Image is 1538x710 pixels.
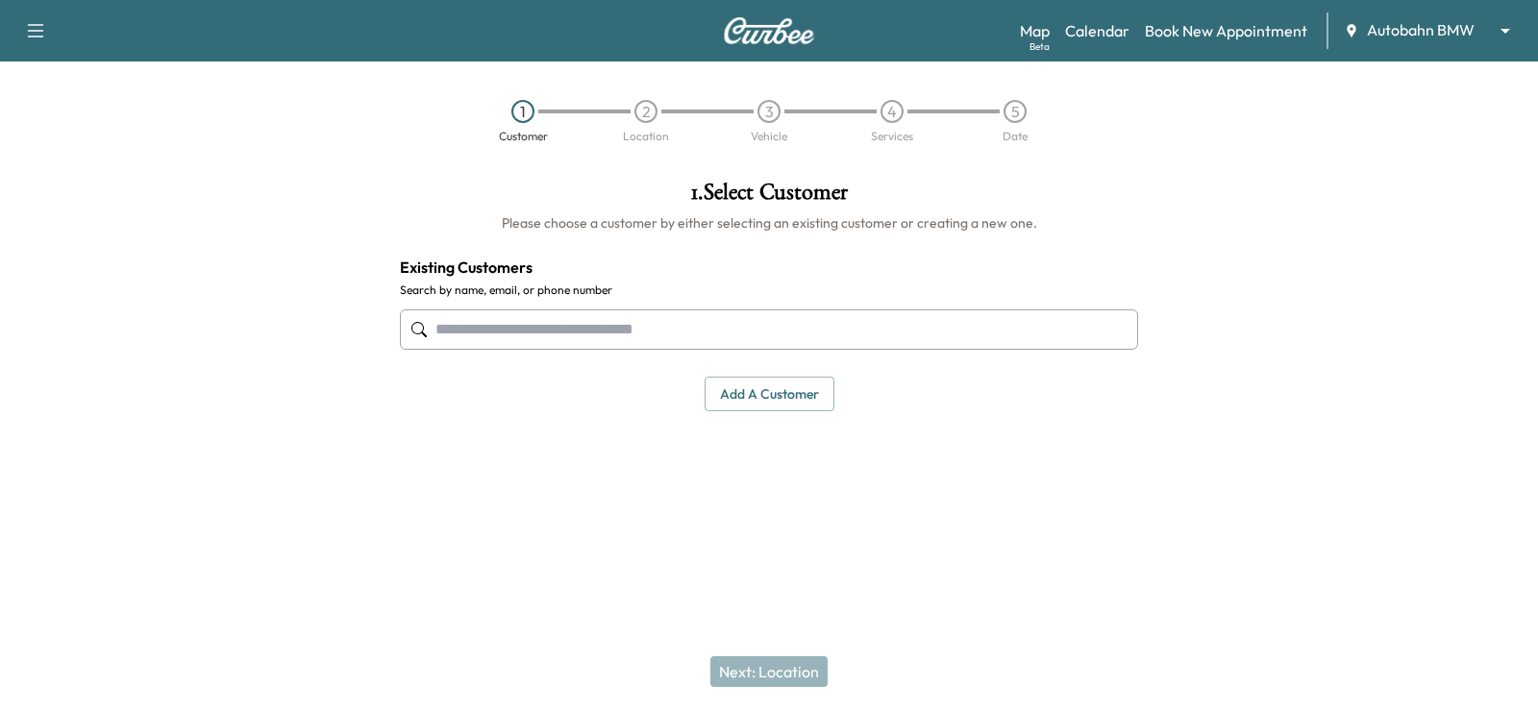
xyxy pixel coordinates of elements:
[871,131,913,142] div: Services
[1367,19,1475,41] span: Autobahn BMW
[1145,19,1307,42] a: Book New Appointment
[751,131,787,142] div: Vehicle
[511,100,534,123] div: 1
[1029,39,1050,54] div: Beta
[881,100,904,123] div: 4
[400,181,1138,213] h1: 1 . Select Customer
[634,100,657,123] div: 2
[400,282,1138,298] label: Search by name, email, or phone number
[400,213,1138,233] h6: Please choose a customer by either selecting an existing customer or creating a new one.
[1065,19,1129,42] a: Calendar
[1004,100,1027,123] div: 5
[1020,19,1050,42] a: MapBeta
[723,17,815,44] img: Curbee Logo
[757,100,781,123] div: 3
[623,131,669,142] div: Location
[400,256,1138,279] h4: Existing Customers
[705,377,834,412] button: Add a customer
[499,131,548,142] div: Customer
[1003,131,1028,142] div: Date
